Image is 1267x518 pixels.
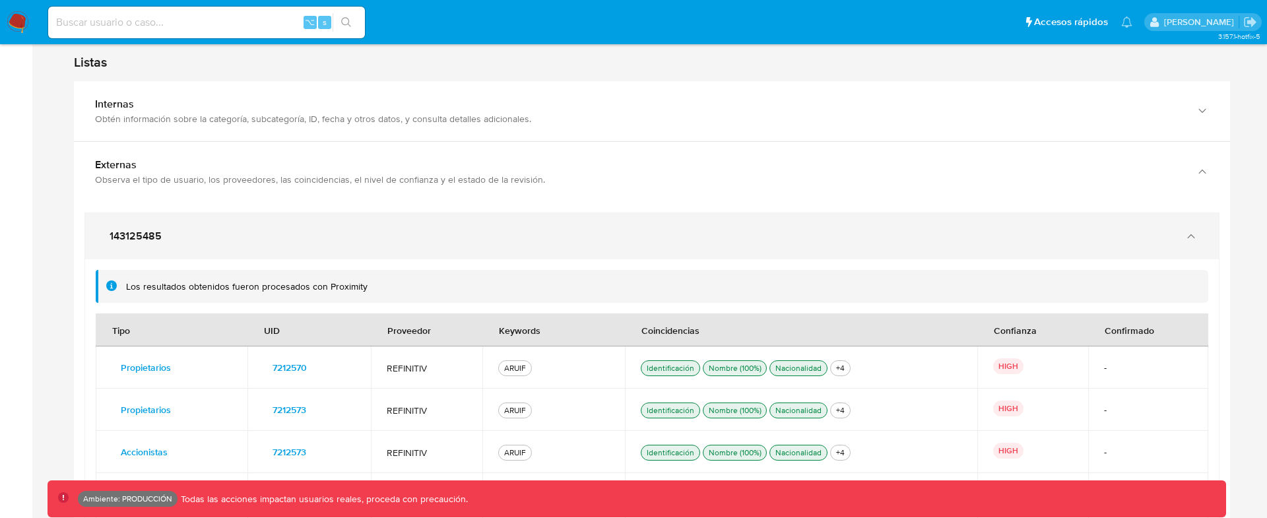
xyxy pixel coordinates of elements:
p: Todas las acciones impactan usuarios reales, proceda con precaución. [178,493,468,505]
div: Internas [95,98,1183,111]
span: 3.157.1-hotfix-5 [1218,31,1260,42]
input: Buscar usuario o caso... [48,14,365,31]
button: search-icon [333,13,360,32]
span: ⌥ [305,16,315,28]
span: 143125485 [110,230,162,243]
div: Externas [95,158,1183,172]
span: Accesos rápidos [1034,15,1108,29]
p: valeria.monge@mercadolibre.com [1164,16,1239,28]
button: ExternasObserva el tipo de usuario, los proveedores, las coincidencias, el nivel de confianza y e... [74,142,1230,202]
button: 143125485 [85,213,1219,259]
h1: Listas [74,54,1230,71]
div: Observa el tipo de usuario, los proveedores, las coincidencias, el nivel de confianza y el estado... [95,174,1183,185]
p: Ambiente: PRODUCCIÓN [83,496,172,502]
a: Notificaciones [1121,16,1132,28]
div: Obtén información sobre la categoría, subcategoría, ID, fecha y otros datos, y consulta detalles ... [95,113,1183,125]
button: InternasObtén información sobre la categoría, subcategoría, ID, fecha y otros datos, y consulta d... [74,81,1230,141]
a: Salir [1243,15,1257,29]
span: s [323,16,327,28]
